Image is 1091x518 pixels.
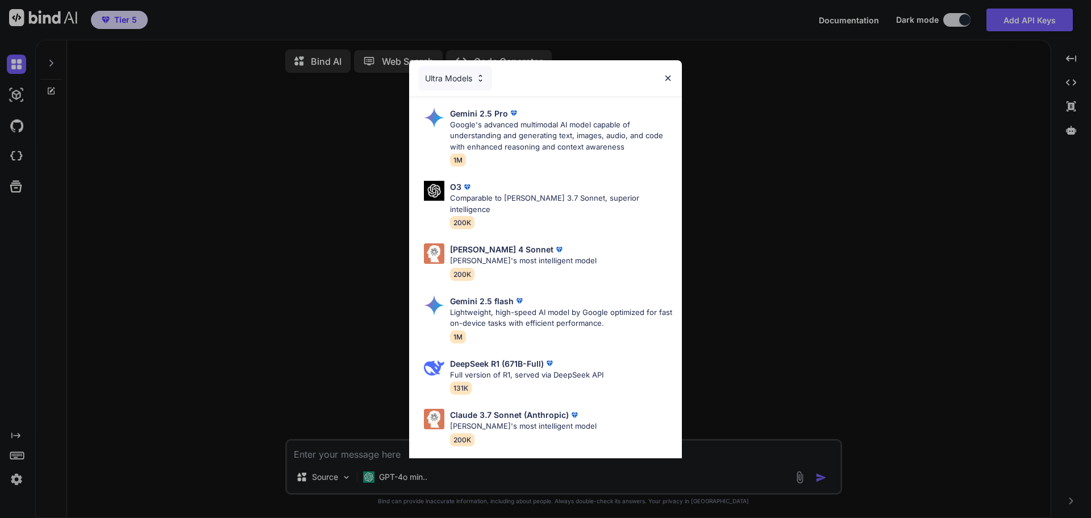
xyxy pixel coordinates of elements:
[450,119,673,153] p: Google's advanced multimodal AI model capable of understanding and generating text, images, audio...
[450,193,673,215] p: Comparable to [PERSON_NAME] 3.7 Sonnet, superior intelligence
[450,421,597,432] p: [PERSON_NAME]'s most intelligent model
[569,409,580,421] img: premium
[450,243,553,255] p: [PERSON_NAME] 4 Sonnet
[450,268,474,281] span: 200K
[450,181,461,193] p: O3
[450,107,508,119] p: Gemini 2.5 Pro
[450,409,569,421] p: Claude 3.7 Sonnet (Anthropic)
[508,107,519,119] img: premium
[450,307,673,329] p: Lightweight, high-speed AI model by Google optimized for fast on-device tasks with efficient perf...
[553,244,565,255] img: premium
[424,181,444,201] img: Pick Models
[450,358,544,370] p: DeepSeek R1 (671B-Full)
[450,382,472,395] span: 131K
[450,433,474,446] span: 200K
[424,358,444,378] img: Pick Models
[424,409,444,429] img: Pick Models
[461,181,473,193] img: premium
[514,295,525,306] img: premium
[476,73,485,83] img: Pick Models
[663,73,673,83] img: close
[544,358,555,369] img: premium
[424,243,444,264] img: Pick Models
[450,154,466,167] span: 1M
[450,216,474,229] span: 200K
[450,370,603,381] p: Full version of R1, served via DeepSeek API
[450,330,466,343] span: 1M
[450,295,514,307] p: Gemini 2.5 flash
[450,255,597,267] p: [PERSON_NAME]'s most intelligent model
[424,295,444,316] img: Pick Models
[424,107,444,128] img: Pick Models
[418,66,492,91] div: Ultra Models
